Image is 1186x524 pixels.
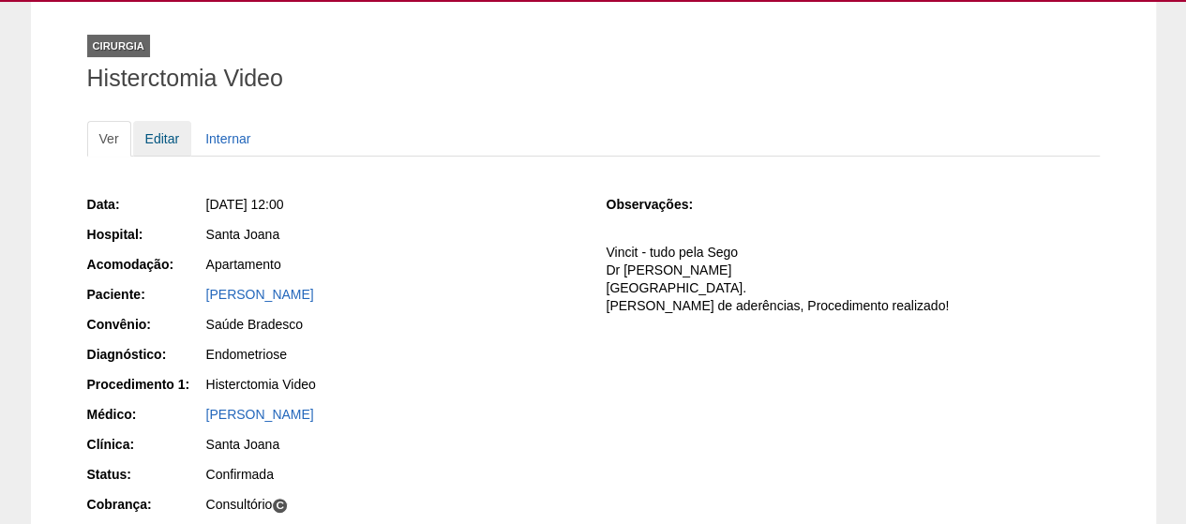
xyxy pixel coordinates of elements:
div: Médico: [87,405,204,424]
div: Santa Joana [206,435,580,454]
h1: Histerctomia Video [87,67,1100,90]
span: C [272,498,288,514]
div: Cobrança: [87,495,204,514]
div: Observações: [606,195,723,214]
div: Convênio: [87,315,204,334]
a: [PERSON_NAME] [206,407,314,422]
div: Saúde Bradesco [206,315,580,334]
div: Confirmada [206,465,580,484]
div: Clínica: [87,435,204,454]
a: Internar [193,121,263,157]
a: Editar [133,121,192,157]
div: Paciente: [87,285,204,304]
a: [PERSON_NAME] [206,287,314,302]
div: Santa Joana [206,225,580,244]
div: Diagnóstico: [87,345,204,364]
span: [DATE] 12:00 [206,197,284,212]
div: Apartamento [206,255,580,274]
a: Ver [87,121,131,157]
div: Consultório [206,495,580,514]
div: Data: [87,195,204,214]
p: Vincit - tudo pela Sego Dr [PERSON_NAME] [GEOGRAPHIC_DATA]. [PERSON_NAME] de aderências, Procedim... [606,244,1099,315]
div: Histerctomia Video [206,375,580,394]
div: Procedimento 1: [87,375,204,394]
div: Endometriose [206,345,580,364]
div: Acomodação: [87,255,204,274]
div: Cirurgia [87,35,150,57]
div: Status: [87,465,204,484]
div: Hospital: [87,225,204,244]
